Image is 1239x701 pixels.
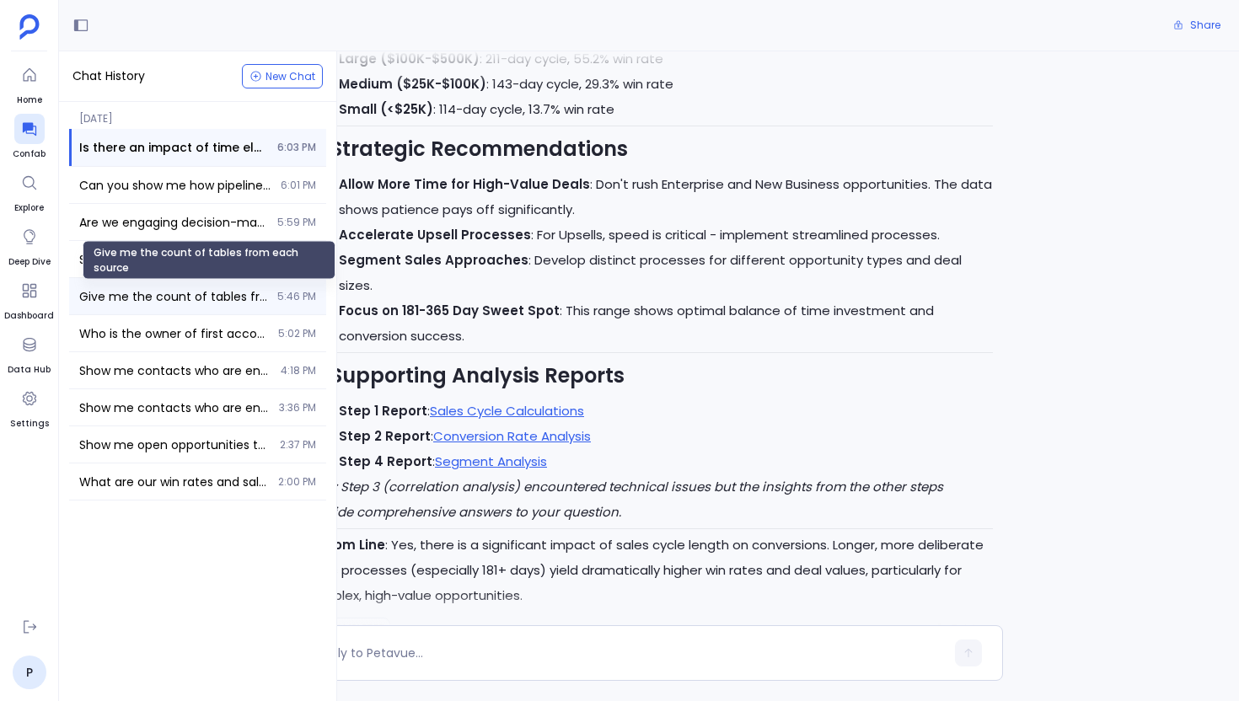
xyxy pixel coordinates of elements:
[339,251,528,269] strong: Segment Sales Approaches
[305,532,993,608] p: : Yes, there is a significant impact of sales cycle length on conversions. Longer, more deliberat...
[8,255,51,269] span: Deep Dive
[280,438,316,452] span: 2:37 PM
[305,136,993,162] h2: 🎯
[339,399,993,424] li: :
[330,135,628,163] strong: Strategic Recommendations
[339,427,431,445] strong: Step 2 Report
[79,288,267,305] span: Give me the count of tables from each source
[281,364,316,377] span: 4:18 PM
[242,64,323,88] button: New Chat
[4,309,54,323] span: Dashboard
[277,216,316,229] span: 5:59 PM
[278,327,316,340] span: 5:02 PM
[339,424,993,449] li: :
[8,363,51,377] span: Data Hub
[19,14,40,40] img: petavue logo
[278,475,316,489] span: 2:00 PM
[14,168,45,215] a: Explore
[339,248,993,298] p: : Develop distinct processes for different opportunity types and deal sizes.
[305,363,993,388] h2: 📋
[330,361,625,389] strong: Supporting Analysis Reports
[1190,19,1220,32] span: Share
[10,417,49,431] span: Settings
[265,72,315,82] span: New Chat
[339,302,560,319] strong: Focus on 181-365 Day Sweet Spot
[339,175,590,193] strong: Allow More Time for High-Value Deals
[339,172,993,222] p: : Don't rush Enterprise and New Business opportunities. The data shows patience pays off signific...
[435,452,547,470] a: Segment Analysis
[339,97,993,122] li: : 114-day cycle, 13.7% win rate
[279,401,316,415] span: 3:36 PM
[79,436,270,453] span: Show me open opportunities that have been in the same stage for over 45 days in the last 6 months...
[339,100,433,118] strong: Small (<$25K)
[339,452,432,470] strong: Step 4 Report
[79,399,269,416] span: Show me contacts who are engaging but haven't converted to opportunities yet
[69,102,326,126] span: [DATE]
[8,329,51,377] a: Data Hub
[14,60,45,107] a: Home
[4,276,54,323] a: Dashboard
[79,362,271,379] span: Show me contacts who are engaging but haven't converted to opportunities yet
[277,290,316,303] span: 5:46 PM
[1163,13,1231,37] button: Share
[79,214,267,231] span: Are we engaging decision-makers early enough in deals that close?
[339,449,993,474] li: :
[339,226,531,243] strong: Accelerate Upsell Processes
[14,201,45,215] span: Explore
[277,141,316,154] span: 6:03 PM
[79,177,271,194] span: Can you show me how pipeline looks like by looking at deals closed in last 6 months of 2023?
[79,139,267,156] span: Is there an impact of time elapsed / sales cycle on conversions?
[13,656,46,689] a: P
[13,147,46,161] span: Confab
[433,427,591,445] a: Conversion Rate Analysis
[305,536,385,554] strong: Bottom Line
[10,383,49,431] a: Settings
[305,478,943,521] em: Note: Step 3 (correlation analysis) encountered technical issues but the insights from the other ...
[339,298,993,349] p: : This range shows optimal balance of time investment and conversion success.
[339,402,427,420] strong: Step 1 Report
[430,402,584,420] a: Sales Cycle Calculations
[8,222,51,269] a: Deep Dive
[72,67,145,85] span: Chat History
[79,325,268,342] span: Who is the owner of first account
[339,222,993,248] p: : For Upsells, speed is critical - implement streamlined processes.
[83,241,335,280] div: Give me the count of tables from each source
[14,94,45,107] span: Home
[281,179,316,192] span: 6:01 PM
[13,114,46,161] a: Confab
[79,474,268,490] span: What are our win rates and sales cycle lengths across different opportunity types and stages?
